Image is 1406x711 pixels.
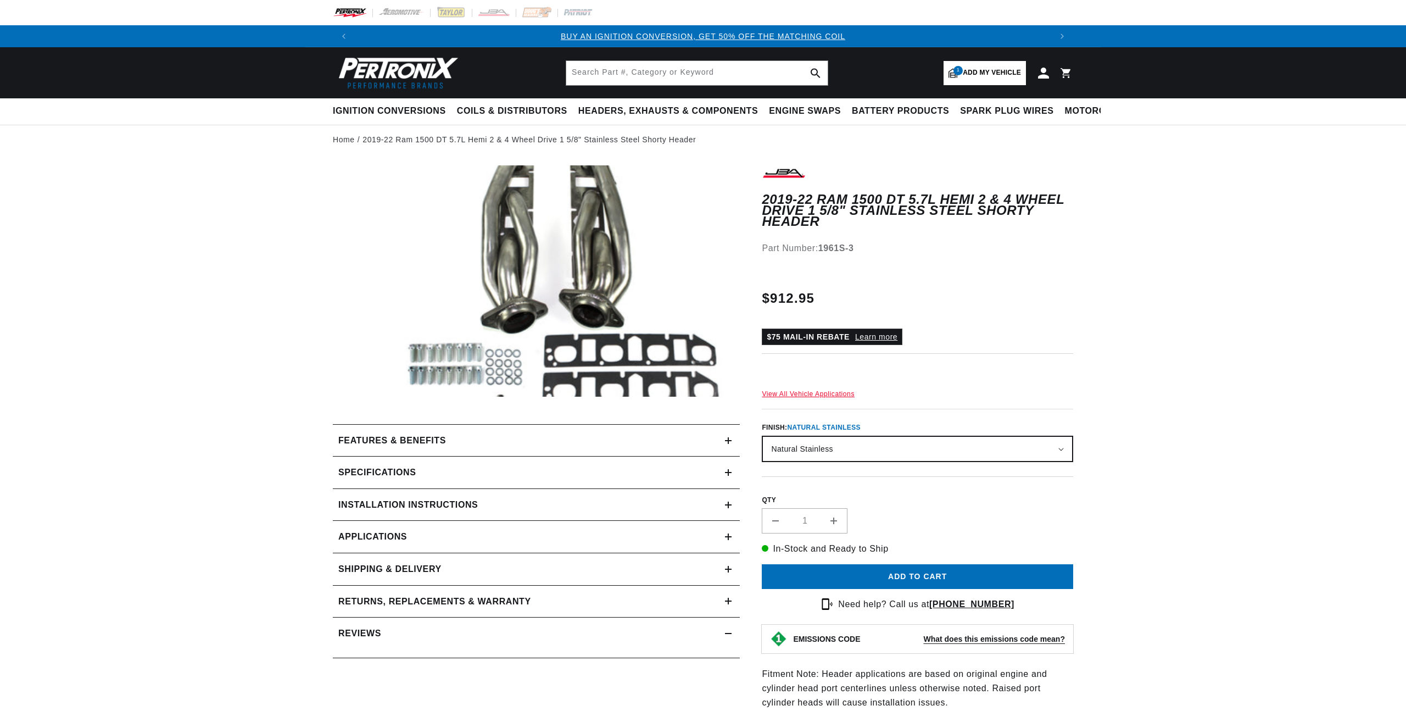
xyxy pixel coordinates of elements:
strong: 1961S-3 [818,243,854,253]
input: Search Part #, Category or Keyword [566,61,828,85]
p: $75 MAIL-IN REBATE [762,329,902,345]
slideshow-component: Translation missing: en.sections.announcements.announcement_bar [305,25,1101,47]
button: Translation missing: en.sections.announcements.next_announcement [1051,25,1073,47]
a: BUY AN IGNITION CONVERSION, GET 50% OFF THE MATCHING COIL [561,32,845,41]
span: Engine Swaps [769,105,841,117]
summary: Motorcycle [1059,98,1136,124]
h2: Returns, Replacements & Warranty [338,595,531,609]
summary: Ignition Conversions [333,98,451,124]
span: Applications [338,530,407,544]
label: QTY [762,496,1073,505]
a: 2019-22 Ram 1500 DT 5.7L Hemi 2 & 4 Wheel Drive 1 5/8" Stainless Steel Shorty Header [362,134,696,146]
span: Coils & Distributors [457,105,567,117]
summary: Reviews [333,618,740,649]
label: Finish: [762,423,1073,432]
summary: Spark Plug Wires [955,98,1059,124]
span: Battery Products [852,105,949,117]
strong: What does this emissions code mean? [923,635,1065,643]
span: Natural Stainless [788,424,861,431]
h1: 2019-22 Ram 1500 DT 5.7L Hemi 2 & 4 Wheel Drive 1 5/8" Stainless Steel Shorty Header [762,194,1073,227]
div: 1 of 3 [355,30,1051,42]
span: Add my vehicle [963,68,1021,78]
button: search button [804,61,828,85]
span: $912.95 [762,288,814,308]
span: Ignition Conversions [333,105,446,117]
summary: Battery Products [846,98,955,124]
span: 1 [953,66,963,75]
a: Learn more [855,332,897,341]
button: EMISSIONS CODEWhat does this emissions code mean? [793,634,1065,644]
a: 1Add my vehicle [944,61,1026,85]
summary: Returns, Replacements & Warranty [333,586,740,618]
a: Home [333,134,355,146]
img: Emissions code [770,630,788,648]
img: Pertronix [333,54,459,92]
p: Need help? Call us at [838,597,1014,612]
h2: Reviews [338,626,381,641]
summary: Shipping & Delivery [333,553,740,585]
h2: Installation instructions [338,498,478,512]
span: Motorcycle [1065,105,1130,117]
button: Translation missing: en.sections.announcements.previous_announcement [333,25,355,47]
a: Applications [333,521,740,553]
span: Spark Plug Wires [960,105,1053,117]
span: Headers, Exhausts & Components [578,105,758,117]
strong: EMISSIONS CODE [793,635,860,643]
a: [PHONE_NUMBER] [929,599,1014,609]
h2: Shipping & Delivery [338,562,442,576]
summary: Engine Swaps [763,98,846,124]
summary: Headers, Exhausts & Components [573,98,763,124]
nav: breadcrumbs [333,134,1073,146]
a: View All Vehicle Applications [762,390,855,398]
summary: Specifications [333,457,740,488]
div: Announcement [355,30,1051,42]
h2: Features & Benefits [338,434,446,448]
div: Part Number: [762,241,1073,255]
summary: Features & Benefits [333,425,740,457]
summary: Coils & Distributors [451,98,573,124]
summary: Installation instructions [333,489,740,521]
p: In-Stock and Ready to Ship [762,542,1073,556]
button: Add to cart [762,564,1073,589]
media-gallery: Gallery Viewer [333,165,740,402]
h2: Specifications [338,465,416,480]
